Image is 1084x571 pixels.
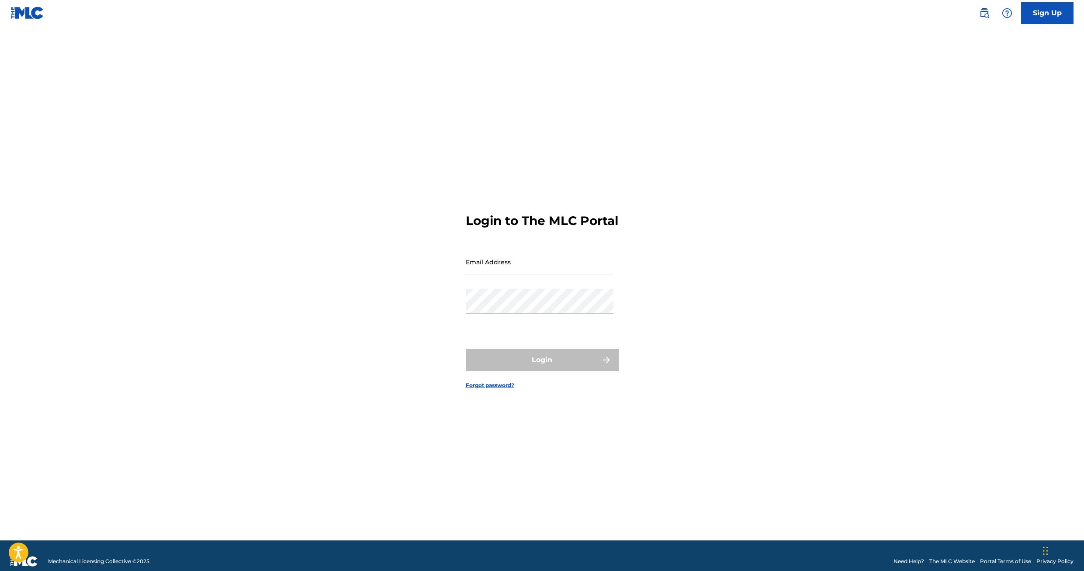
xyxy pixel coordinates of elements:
[1021,2,1074,24] a: Sign Up
[466,381,514,389] a: Forgot password?
[1043,538,1048,564] div: Drag
[48,557,149,565] span: Mechanical Licensing Collective © 2025
[10,7,44,19] img: MLC Logo
[1040,529,1084,571] iframe: Chat Widget
[929,557,975,565] a: The MLC Website
[1036,557,1074,565] a: Privacy Policy
[979,8,990,18] img: search
[10,556,38,567] img: logo
[894,557,924,565] a: Need Help?
[976,4,993,22] a: Public Search
[980,557,1031,565] a: Portal Terms of Use
[1002,8,1012,18] img: help
[998,4,1016,22] div: Help
[466,213,618,228] h3: Login to The MLC Portal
